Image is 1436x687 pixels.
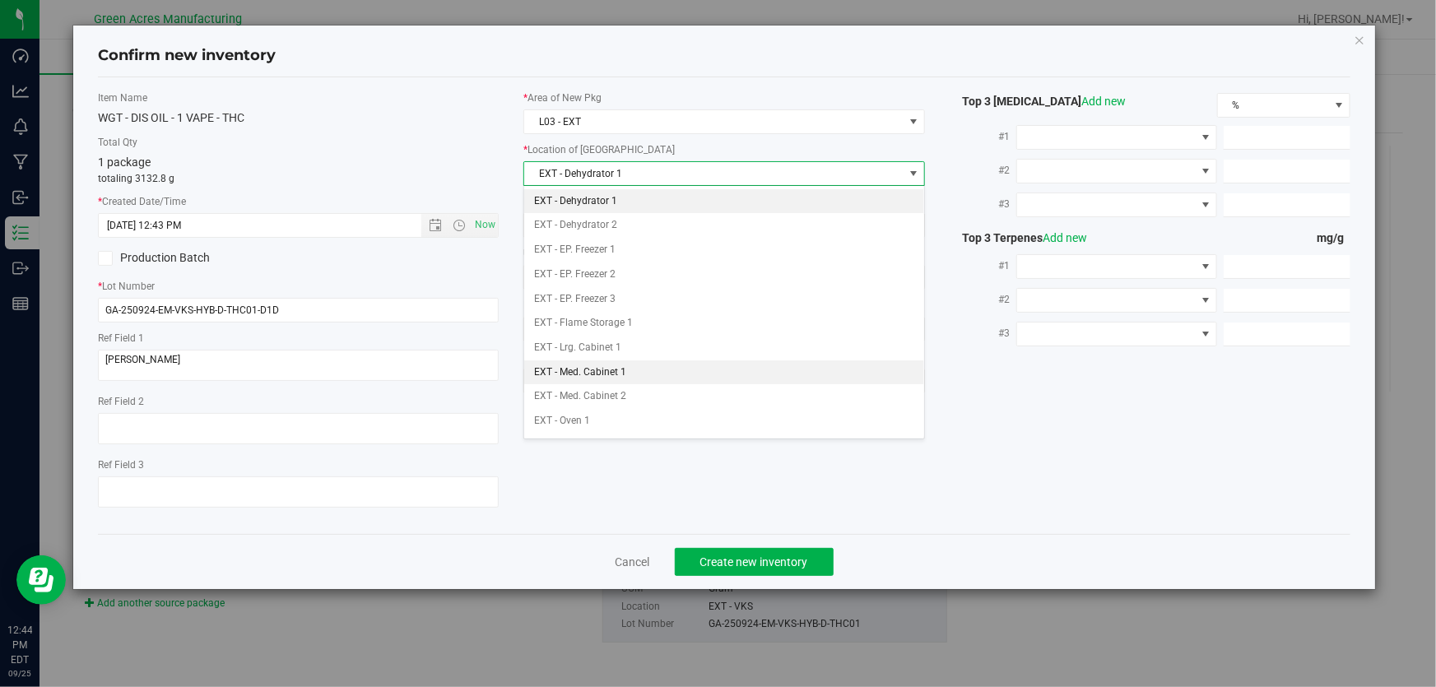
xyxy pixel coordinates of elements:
label: #1 [950,122,1016,151]
li: EXT - Med. Cabinet 1 [524,360,924,385]
label: #3 [950,318,1016,348]
label: #3 [950,189,1016,219]
label: Location of [GEOGRAPHIC_DATA] [523,142,924,157]
label: Lot Number [98,279,499,294]
label: Production Batch [98,249,286,267]
li: EXT - Ready to Package [524,434,924,458]
a: Add new [1082,95,1127,108]
label: #1 [950,251,1016,281]
label: Item Name [98,91,499,105]
span: mg/g [1317,231,1350,244]
span: Open the date view [421,219,449,232]
label: Ref Field 2 [98,394,499,409]
a: Add new [1043,231,1088,244]
span: % [1218,94,1329,117]
span: EXT - Dehydrator 1 [524,162,903,185]
span: Open the time view [445,219,473,232]
span: Top 3 Terpenes [950,231,1088,244]
span: Top 3 [MEDICAL_DATA] [950,95,1127,108]
span: L03 - EXT [524,110,903,133]
span: 1 package [98,156,151,169]
li: EXT - EP. Freezer 1 [524,238,924,262]
iframe: Resource center [16,555,66,605]
label: #2 [950,285,1016,314]
li: EXT - Dehydrator 1 [524,189,924,214]
li: EXT - EP. Freezer 2 [524,262,924,287]
label: #2 [950,156,1016,185]
button: Create new inventory [675,548,834,576]
label: Ref Field 3 [98,457,499,472]
span: Create new inventory [700,555,808,569]
label: Total Qty [98,135,499,150]
span: select [904,162,924,185]
a: Cancel [616,554,650,570]
label: Ref Field 1 [98,331,499,346]
div: WGT - DIS OIL - 1 VAPE - THC [98,109,499,127]
li: EXT - Med. Cabinet 2 [524,384,924,409]
p: totaling 3132.8 g [98,171,499,186]
li: EXT - Dehydrator 2 [524,213,924,238]
label: Created Date/Time [98,194,499,209]
li: EXT - Lrg. Cabinet 1 [524,336,924,360]
li: EXT - EP. Freezer 3 [524,287,924,312]
li: EXT - Flame Storage 1 [524,311,924,336]
li: EXT - Oven 1 [524,409,924,434]
label: Area of New Pkg [523,91,924,105]
span: Set Current date [472,213,500,237]
h4: Confirm new inventory [98,45,276,67]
